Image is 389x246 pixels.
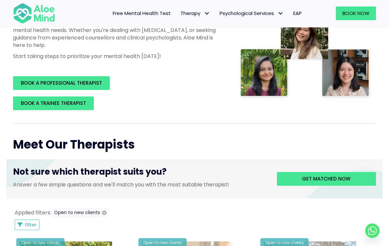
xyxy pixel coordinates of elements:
span: Psychological Services [220,10,283,17]
a: TherapyTherapy: submenu [176,7,215,20]
button: Open to new clients [52,208,108,217]
span: Applied filters: [15,209,51,216]
a: Get matched now [277,172,376,186]
h3: Not sure which therapist suits you? [13,166,267,181]
span: Therapy: submenu [202,8,211,18]
p: Discover professional therapy and counselling services tailored to support your mental health nee... [13,19,225,49]
span: BOOK A PROFESSIONAL THERAPIST [21,80,102,86]
a: EAP [288,7,307,20]
p: Start taking steps to prioritize your mental health [DATE]! [13,52,225,60]
a: Free Mental Health Test [108,7,176,20]
a: Psychological ServicesPsychological Services: submenu [215,7,288,20]
button: Filter Listings [15,220,39,230]
span: Get matched now [302,175,351,182]
span: Free Mental Health Test [113,10,171,17]
span: BOOK A TRAINEE THERAPIST [21,100,86,107]
span: Filter [25,221,36,228]
a: Book Now [336,7,376,20]
nav: Menu [62,7,307,20]
span: EAP [293,10,302,17]
img: Aloe mind Logo [13,3,55,24]
p: Answer a few simple questions and we'll match you with the most suitable therapist! [13,181,267,188]
a: BOOK A TRAINEE THERAPIST [13,96,94,110]
span: Psychological Services: submenu [276,8,285,18]
span: Book Now [342,10,369,17]
span: Therapy [180,10,210,17]
a: BOOK A PROFESSIONAL THERAPIST [13,76,110,90]
a: Whatsapp [365,224,380,238]
span: Meet Our Therapists [13,136,135,153]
